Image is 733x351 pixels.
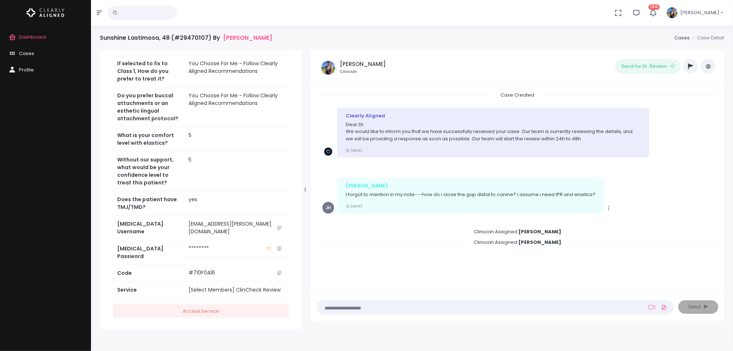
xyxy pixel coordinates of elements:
th: Do you prefer buccal attachments or an esthetic lingual attachment protocol? [113,87,184,127]
td: You Choose For Me - Follow Clearly Aligned Recommendations [184,87,289,127]
a: Add Files [659,301,668,314]
p: I forgot to mention in my note---how do i close the gap distal to canine? i assume i need IPR and... [346,191,595,198]
th: If selected to fix to Class 1, How do you prefer to treat it? [113,55,184,87]
th: [MEDICAL_DATA] Username [113,216,184,241]
span: Cases [19,50,34,57]
h5: [PERSON_NAME] [340,61,386,67]
a: Access Service [113,304,289,318]
td: 5 [184,152,289,191]
img: Header Avatar [666,6,679,19]
span: JH [322,202,334,214]
li: Case Detail [690,34,724,42]
span: Dashboard [19,34,46,40]
b: [PERSON_NAME] [518,239,561,246]
h4: Sunshine Lastimosa, 48 (#29470107) By [100,34,272,41]
img: Logo Horizontal [27,5,64,20]
small: [DATE] [346,204,362,208]
td: You Choose For Me - Follow Clearly Aligned Recommendations [184,55,289,87]
td: #710F0A16 [184,265,289,281]
span: 144 [649,4,660,10]
p: Dear Dr. We would like to inform you that we have successfully received your case. Our team is cu... [346,121,641,143]
td: yes [184,191,289,216]
th: [MEDICAL_DATA] Password [113,240,184,265]
div: [PERSON_NAME] [346,182,595,190]
span: Clinician Assigned: [465,237,570,248]
td: 5 [184,127,289,152]
a: Cases [674,34,690,41]
td: [EMAIL_ADDRESS][PERSON_NAME][DOMAIN_NAME] [184,216,289,240]
div: scrollable content [100,50,302,329]
span: Profile [19,66,34,73]
a: Add Loom Video [647,304,657,310]
th: Service [113,282,184,299]
th: What is your comfort level with elastics? [113,127,184,152]
span: Clinician Assigned: [465,226,570,237]
span: Case Created [492,89,543,101]
small: [DATE] [346,148,362,153]
span: [PERSON_NAME] [680,9,720,16]
div: Clearly Aligned [346,112,641,120]
b: [PERSON_NAME] [518,228,561,235]
small: Clinician [340,69,386,75]
button: Send for Dr. Review [615,59,681,74]
th: Does the patient have TMJ/TMD? [113,191,184,216]
a: [PERSON_NAME] [223,34,272,41]
th: Code [113,265,184,281]
th: Without our support, what would be your confidence level to treat this patient? [113,152,184,191]
div: [Select Members] ClinCheck Review [189,286,285,294]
